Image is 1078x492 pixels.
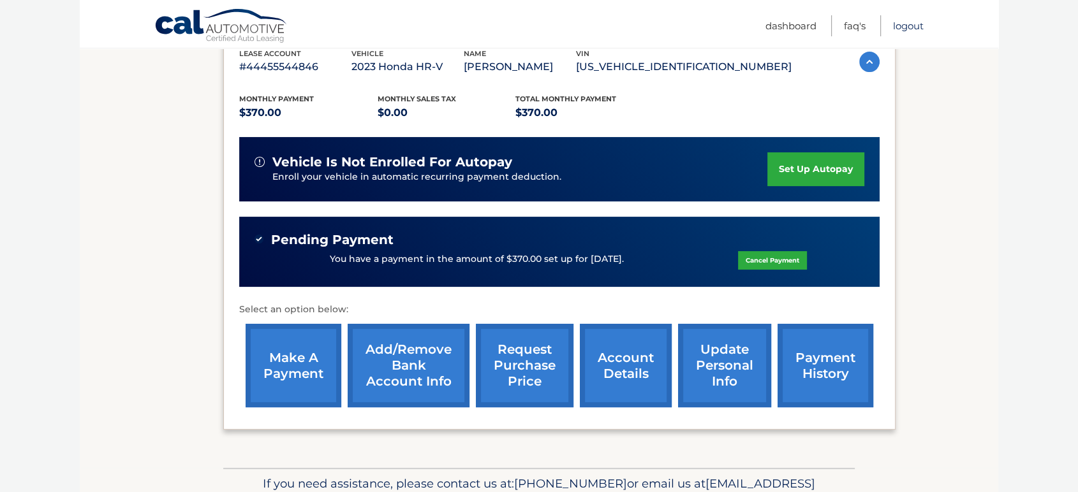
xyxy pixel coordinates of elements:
[765,15,816,36] a: Dashboard
[239,58,351,76] p: #44455544846
[514,476,627,491] span: [PHONE_NUMBER]
[272,170,767,184] p: Enroll your vehicle in automatic recurring payment deduction.
[255,235,263,243] img: check-green.svg
[767,152,864,186] a: set up autopay
[476,324,573,407] a: request purchase price
[239,104,378,122] p: $370.00
[239,49,301,58] span: lease account
[271,232,394,248] span: Pending Payment
[464,58,576,76] p: [PERSON_NAME]
[515,104,654,122] p: $370.00
[351,49,383,58] span: vehicle
[239,94,314,103] span: Monthly Payment
[678,324,771,407] a: update personal info
[348,324,469,407] a: Add/Remove bank account info
[351,58,464,76] p: 2023 Honda HR-V
[154,8,288,45] a: Cal Automotive
[239,302,880,317] p: Select an option below:
[515,94,616,103] span: Total Monthly Payment
[464,49,486,58] span: name
[330,252,624,266] p: You have a payment in the amount of $370.00 set up for [DATE].
[738,251,807,270] a: Cancel Payment
[778,324,873,407] a: payment history
[246,324,341,407] a: make a payment
[255,157,265,167] img: alert-white.svg
[893,15,924,36] a: Logout
[378,94,456,103] span: Monthly sales Tax
[378,104,516,122] p: $0.00
[859,52,880,72] img: accordion-active.svg
[272,154,512,170] span: vehicle is not enrolled for autopay
[580,324,672,407] a: account details
[844,15,866,36] a: FAQ's
[576,58,792,76] p: [US_VEHICLE_IDENTIFICATION_NUMBER]
[576,49,589,58] span: vin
